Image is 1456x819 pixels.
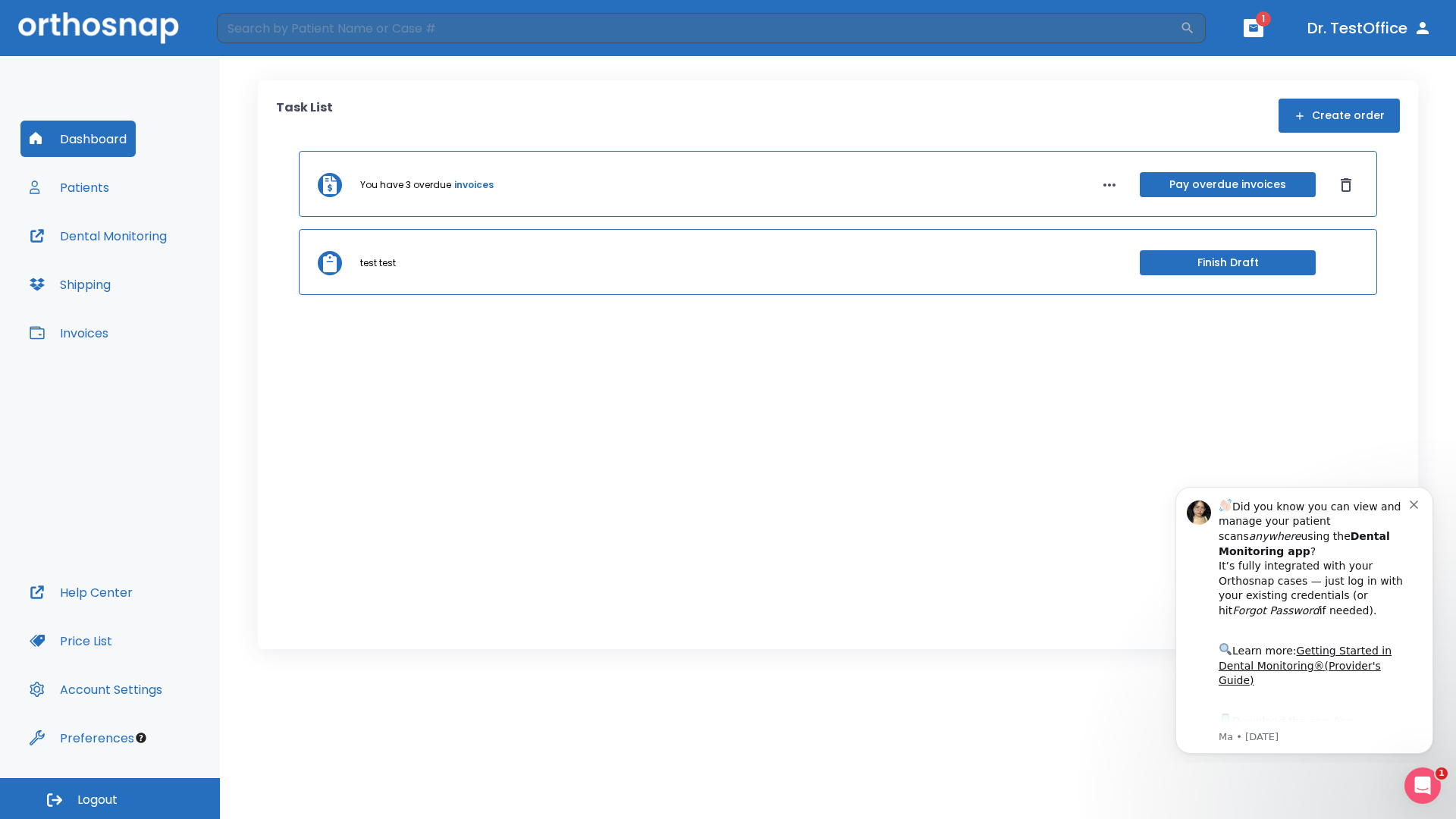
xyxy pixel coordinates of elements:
[134,731,148,745] div: Tooltip anchor
[20,574,142,610] button: Help Center
[1279,99,1400,133] button: Create order
[1153,473,1456,763] iframe: Intercom notifications message
[276,99,333,133] p: Task List
[18,12,179,43] img: Orthosnap
[217,13,1180,43] input: Search by Patient Name or Case #
[20,720,143,756] button: Preferences
[20,623,121,659] button: Price List
[66,242,201,269] a: App Store
[1140,172,1316,197] button: Pay overdue invoices
[1334,173,1358,197] button: Dismiss
[77,792,118,808] span: Logout
[1301,14,1438,42] button: Dr. TestOffice
[20,169,118,206] button: Patients
[360,256,396,270] p: test test
[20,266,120,303] button: Shipping
[454,178,494,192] a: invoices
[20,121,136,157] button: Dashboard
[1140,250,1316,275] button: Finish Draft
[1256,11,1271,27] span: 1
[257,24,269,36] button: Dismiss notification
[20,315,118,351] button: Invoices
[66,257,257,271] p: Message from Ma, sent 6w ago
[20,218,176,254] button: Dental Monitoring
[1436,767,1448,780] span: 1
[1404,767,1441,804] iframe: Intercom live chat
[66,238,257,315] div: Download the app: | ​ Let us know if you need help getting started!
[20,671,171,708] button: Account Settings
[360,178,451,192] p: You have 3 overdue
